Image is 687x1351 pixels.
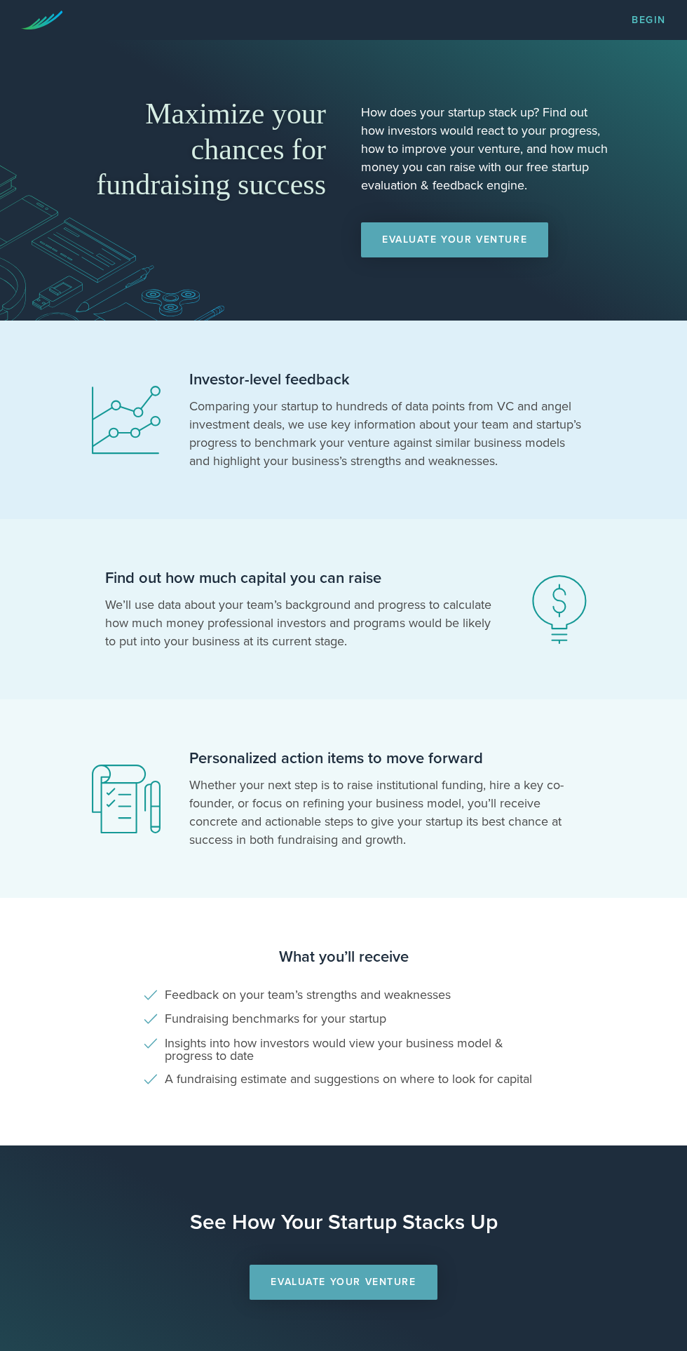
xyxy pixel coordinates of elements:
h2: Investor-level feedback [189,370,582,390]
li: A fundraising estimate and suggestions on where to look for capital [144,1073,543,1086]
a: Begin [632,15,666,25]
h2: Find out how much capital you can raise [105,568,498,589]
li: Fundraising benchmarks for your startup [144,1012,543,1026]
p: Comparing your startup to hundreds of data points from VC and angel investment deals, we use key ... [189,397,582,470]
p: How does your startup stack up? Find out how investors would react to your progress, how to impro... [361,103,610,194]
p: Whether your next step is to raise institutional funding, hire a key co-founder, or focus on refi... [189,776,582,849]
h2: Personalized action items to move forward [189,748,582,769]
p: We’ll use data about your team’s background and progress to calculate how much money professional... [105,596,498,650]
h1: See How Your Startup Stacks Up [7,1209,680,1237]
li: Insights into how investors would view your business model & progress to date [144,1037,543,1062]
h1: Maximize your chances for fundraising success [77,96,326,202]
li: Feedback on your team’s strengths and weaknesses [144,988,543,1002]
a: Evaluate Your Venture [361,222,548,257]
h3: What you’ll receive [28,947,659,967]
a: Evaluate Your Venture [250,1265,437,1300]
